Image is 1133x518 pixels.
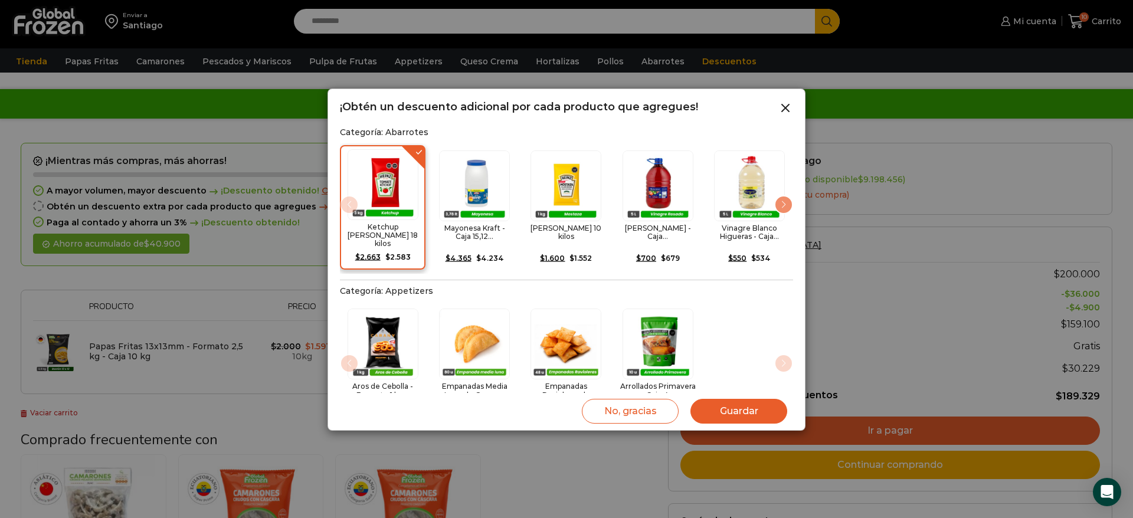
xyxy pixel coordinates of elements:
span: $ [355,253,360,261]
h2: [PERSON_NAME] - Caja... [619,224,696,241]
span: $ [661,254,666,263]
div: 4 / 15 [615,143,700,274]
bdi: 4.365 [446,254,471,263]
bdi: 2.663 [355,253,381,261]
button: Guardar [690,399,787,424]
span: $ [636,254,641,263]
div: 4 / 4 [615,301,700,432]
div: 3 / 4 [523,301,609,432]
div: 3 / 15 [523,143,609,274]
bdi: 1.552 [569,254,592,263]
bdi: 1.600 [540,254,565,263]
h2: Arrollados Primavera - Caja 4... [619,382,696,399]
bdi: 2.583 [385,253,411,261]
bdi: 4.234 [476,254,504,263]
div: Next slide [774,195,793,214]
div: 2 / 15 [431,143,517,274]
h2: Categoría: Appetizers [340,286,793,296]
span: $ [540,254,545,263]
div: Open Intercom Messenger [1093,478,1121,506]
span: $ [751,254,756,263]
button: No, gracias [582,399,679,424]
h2: ¡Obtén un descuento adicional por cada producto que agregues! [340,101,698,114]
span: $ [569,254,574,263]
span: $ [385,253,390,261]
h2: Vinagre Blanco Higueras - Caja... [711,224,788,241]
div: 5 / 15 [707,143,793,274]
h2: Ketchup [PERSON_NAME] 18 kilos [344,223,421,248]
h2: Mayonesa Kraft - Caja 15,12... [435,224,513,241]
span: $ [446,254,450,263]
h2: Aros de Cebolla - Formato 1 kg... [344,382,421,399]
div: 1 / 15 [340,143,425,274]
bdi: 550 [728,254,746,263]
div: 1 / 4 [340,301,425,432]
h2: Empanadas Media Luna de Queso... [435,382,513,399]
h2: [PERSON_NAME] 10 kilos [528,224,605,241]
div: 2 / 4 [431,301,517,432]
span: $ [476,254,481,263]
bdi: 534 [751,254,771,263]
h2: Categoría: Abarrotes [340,127,793,137]
h2: Empanadas Ravioleras de Queso... [528,382,605,408]
bdi: 679 [661,254,680,263]
bdi: 700 [636,254,656,263]
span: $ [728,254,733,263]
